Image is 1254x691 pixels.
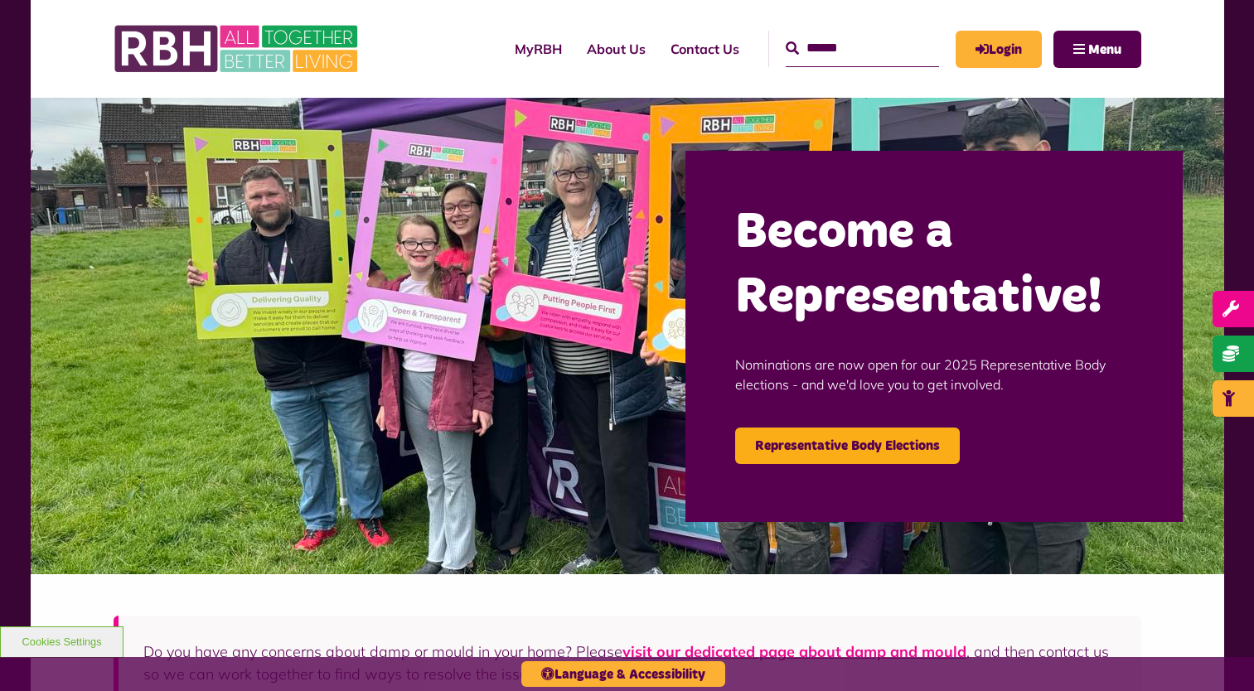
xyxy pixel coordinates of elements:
iframe: Netcall Web Assistant for live chat [1179,616,1254,691]
a: MyRBH [956,31,1042,68]
a: About Us [574,27,658,71]
a: Contact Us [658,27,752,71]
button: Language & Accessibility [521,661,725,687]
a: Representative Body Elections [735,428,960,464]
p: Nominations are now open for our 2025 Representative Body elections - and we'd love you to get in... [735,330,1133,419]
h2: Become a Representative! [735,201,1133,330]
a: visit our dedicated page about damp and mould [622,642,966,661]
img: Image (22) [31,98,1224,574]
p: Do you have any concerns about damp or mould in your home? Please , and then contact us so we can... [143,640,1116,685]
button: Navigation [1053,31,1141,68]
span: Menu [1088,43,1121,56]
a: MyRBH [502,27,574,71]
img: RBH [114,17,362,81]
